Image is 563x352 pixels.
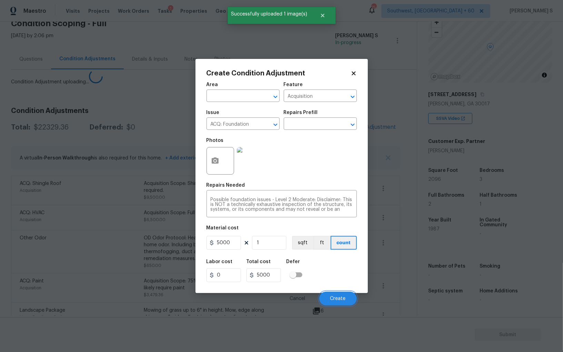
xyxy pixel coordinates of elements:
[228,7,311,21] span: Successfully uploaded 1 image(s)
[290,296,305,301] span: Cancel
[279,292,316,306] button: Cancel
[331,236,357,250] button: count
[348,120,358,130] button: Open
[313,236,331,250] button: ft
[207,226,239,230] h5: Material cost
[207,138,224,143] h5: Photos
[348,92,358,102] button: Open
[286,259,300,264] h5: Defer
[271,92,280,102] button: Open
[284,110,318,115] h5: Repairs Prefill
[207,110,220,115] h5: Issue
[311,9,334,22] button: Close
[330,296,346,301] span: Create
[207,70,351,77] h2: Create Condition Adjustment
[247,259,271,264] h5: Total cost
[271,120,280,130] button: Open
[207,259,233,264] h5: Labor cost
[207,183,245,188] h5: Repairs Needed
[211,197,353,212] textarea: Possible foundation issues - Level 2 Moderate: Disclaimer: This is NOT a technically exhaustive i...
[319,292,357,306] button: Create
[284,82,303,87] h5: Feature
[292,236,313,250] button: sqft
[207,82,218,87] h5: Area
